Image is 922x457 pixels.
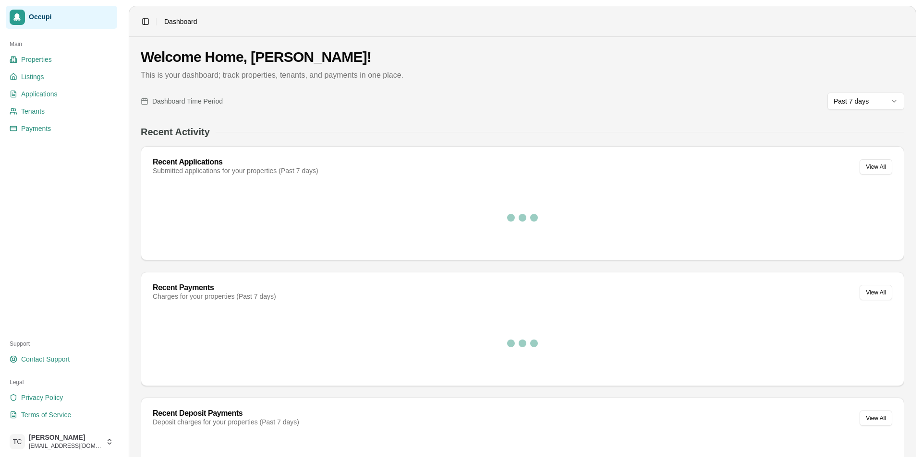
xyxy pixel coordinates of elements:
a: Listings [6,69,117,84]
button: View All [860,285,892,300]
div: Legal [6,375,117,390]
a: Applications [6,86,117,102]
span: Terms of Service [21,410,71,420]
span: Properties [21,55,52,64]
span: Tenants [21,106,45,116]
span: TC [10,434,25,449]
span: Listings [21,72,44,82]
div: Charges for your properties (Past 7 days) [153,292,276,301]
p: This is your dashboard; track properties, tenants, and payments in one place. [141,70,904,81]
a: Terms of Service [6,407,117,422]
a: Contact Support [6,352,117,367]
span: [EMAIL_ADDRESS][DOMAIN_NAME] [29,442,102,450]
div: Recent Applications [153,158,318,166]
h1: Welcome Home, [PERSON_NAME]! [141,48,904,66]
a: Tenants [6,104,117,119]
div: Recent Payments [153,284,276,292]
span: Contact Support [21,354,70,364]
a: Payments [6,121,117,136]
a: Privacy Policy [6,390,117,405]
span: Privacy Policy [21,393,63,402]
span: Payments [21,124,51,133]
a: Properties [6,52,117,67]
div: Main [6,36,117,52]
button: View All [860,410,892,426]
span: [PERSON_NAME] [29,434,102,442]
div: Support [6,336,117,352]
a: Occupi [6,6,117,29]
span: Occupi [29,13,113,22]
span: Dashboard [164,17,197,26]
span: Dashboard Time Period [152,96,223,106]
h2: Recent Activity [141,125,210,139]
div: Submitted applications for your properties (Past 7 days) [153,166,318,176]
button: View All [860,159,892,175]
span: Applications [21,89,58,99]
div: Deposit charges for your properties (Past 7 days) [153,417,299,427]
div: Recent Deposit Payments [153,410,299,417]
button: TC[PERSON_NAME][EMAIL_ADDRESS][DOMAIN_NAME] [6,430,117,453]
nav: breadcrumb [164,17,197,26]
